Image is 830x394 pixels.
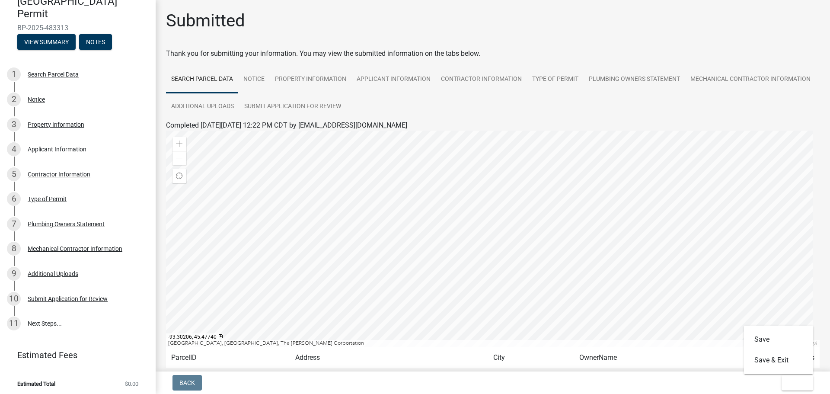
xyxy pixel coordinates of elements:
span: Exit [788,379,801,386]
span: Completed [DATE][DATE] 12:22 PM CDT by [EMAIL_ADDRESS][DOMAIN_NAME] [166,121,407,129]
div: 7 [7,217,21,231]
div: Mechanical Contractor Information [28,246,122,252]
div: Submit Application for Review [28,296,108,302]
div: 6 [7,192,21,206]
h1: Submitted [166,10,245,31]
button: Back [172,375,202,391]
a: Esri [809,340,817,346]
div: 2 [7,93,21,106]
span: $0.00 [125,381,138,387]
a: Mechanical Contractor Information [685,66,816,93]
button: Exit [782,375,813,391]
div: Applicant Information [28,146,86,152]
span: BP-2025-483313 [17,24,138,32]
div: 10 [7,292,21,306]
button: Save & Exit [744,350,813,371]
div: Notice [28,96,45,103]
div: Plumbing Owners Statement [28,221,105,227]
a: Type of Permit [527,66,584,93]
a: Notice [238,66,270,93]
div: Thank you for submitting your information. You may view the submitted information on the tabs below. [166,48,820,59]
div: 8 [7,242,21,256]
a: Estimated Fees [7,346,142,364]
div: 9 [7,267,21,281]
button: Notes [79,34,112,50]
div: 4 [7,142,21,156]
div: Property Information [28,122,84,128]
a: Contractor Information [436,66,527,93]
div: 5 [7,167,21,181]
wm-modal-confirm: Summary [17,39,76,46]
a: Search Parcel Data [166,66,238,93]
a: Applicant Information [351,66,436,93]
td: OwnerName [574,347,744,368]
span: Back [179,379,195,386]
td: City [488,347,574,368]
div: Zoom in [172,137,186,151]
button: View Summary [17,34,76,50]
a: Additional Uploads [166,93,239,121]
div: 1 [7,67,21,81]
div: Zoom out [172,151,186,165]
span: Estimated Total [17,381,55,387]
div: Find my location [172,169,186,183]
wm-modal-confirm: Notes [79,39,112,46]
div: Additional Uploads [28,271,78,277]
a: Submit Application for Review [239,93,346,121]
div: Exit [744,326,813,374]
button: Save [744,329,813,350]
div: Contractor Information [28,171,90,177]
div: 3 [7,118,21,131]
td: Address [290,347,488,368]
a: Plumbing Owners Statement [584,66,685,93]
div: 11 [7,317,21,330]
div: Type of Permit [28,196,67,202]
td: ParcelID [166,347,290,368]
div: [GEOGRAPHIC_DATA], [GEOGRAPHIC_DATA], The [PERSON_NAME] Corportation [166,340,777,347]
div: Search Parcel Data [28,71,79,77]
a: Property Information [270,66,351,93]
